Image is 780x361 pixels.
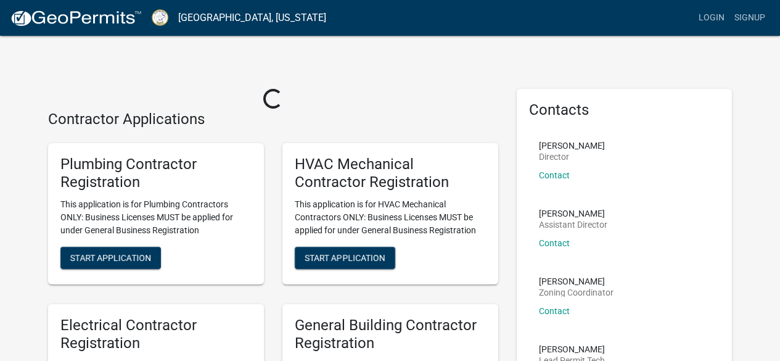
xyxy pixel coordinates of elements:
button: Start Application [295,247,395,269]
h5: Contacts [529,101,720,119]
p: [PERSON_NAME] [539,209,607,218]
img: Putnam County, Georgia [152,9,168,26]
a: Contact [539,170,570,180]
p: Zoning Coordinator [539,288,614,297]
a: [GEOGRAPHIC_DATA], [US_STATE] [178,7,326,28]
p: [PERSON_NAME] [539,141,605,150]
span: Start Application [305,253,385,263]
a: Signup [729,6,770,30]
p: This application is for Plumbing Contractors ONLY: Business Licenses MUST be applied for under Ge... [60,198,252,237]
p: [PERSON_NAME] [539,277,614,286]
p: Assistant Director [539,220,607,229]
p: Director [539,152,605,161]
button: Start Application [60,247,161,269]
a: Contact [539,306,570,316]
h5: General Building Contractor Registration [295,317,486,352]
p: [PERSON_NAME] [539,345,605,354]
span: Start Application [70,253,151,263]
p: This application is for HVAC Mechanical Contractors ONLY: Business Licenses MUST be applied for u... [295,198,486,237]
h5: Plumbing Contractor Registration [60,156,252,191]
a: Login [694,6,729,30]
a: Contact [539,238,570,248]
h4: Contractor Applications [48,110,498,128]
h5: HVAC Mechanical Contractor Registration [295,156,486,191]
h5: Electrical Contractor Registration [60,317,252,352]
